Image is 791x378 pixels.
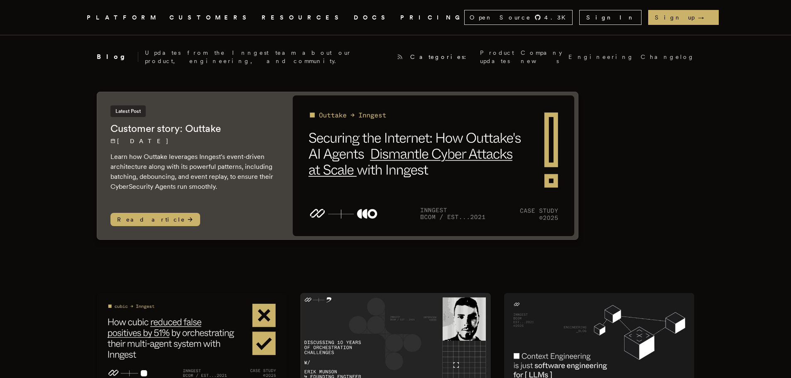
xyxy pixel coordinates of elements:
span: Categories: [410,53,473,61]
button: PLATFORM [87,12,159,23]
a: Latest PostCustomer story: Outtake[DATE] Learn how Outtake leverages Inngest's event-driven archi... [97,92,578,240]
p: Learn how Outtake leverages Inngest's event-driven architecture along with its powerful patterns,... [110,152,276,192]
span: Open Source [470,13,531,22]
a: Sign In [579,10,642,25]
span: Read article [110,213,200,226]
a: Company news [521,49,562,65]
span: 4.3 K [544,13,571,22]
p: Updates from the Inngest team about our product, engineering, and community. [145,49,390,65]
a: CUSTOMERS [169,12,252,23]
a: Sign up [648,10,719,25]
span: → [698,13,712,22]
button: RESOURCES [262,12,344,23]
a: DOCS [354,12,390,23]
img: Featured image for Customer story: Outtake blog post [293,95,575,236]
span: Latest Post [110,105,146,117]
a: Product updates [480,49,514,65]
h2: Customer story: Outtake [110,122,276,135]
p: [DATE] [110,137,276,145]
a: Changelog [641,53,695,61]
a: PRICING [400,12,464,23]
h2: Blog [97,52,138,62]
a: Engineering [568,53,634,61]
